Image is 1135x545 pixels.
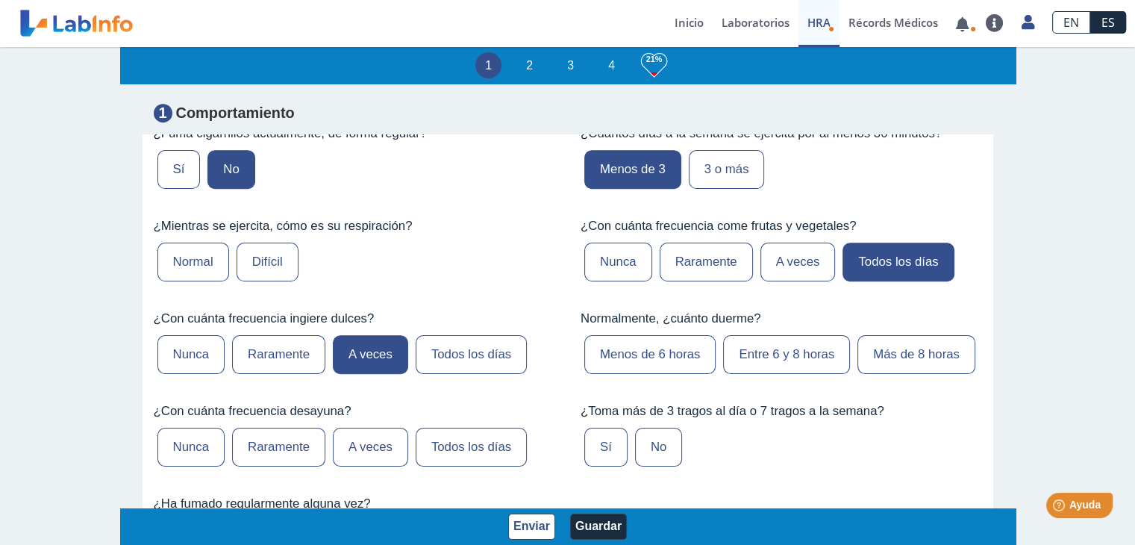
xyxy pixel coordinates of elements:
[516,52,543,78] li: 2
[232,428,325,467] label: Raramente
[584,150,681,189] label: Menos de 3
[237,243,298,281] label: Difícil
[584,335,716,374] label: Menos de 6 horas
[857,335,975,374] label: Más de 8 horas
[1002,487,1119,529] iframe: Help widget launcher
[333,428,408,467] label: A veces
[154,496,555,511] label: ¿Ha fumado regularmente alguna vez?
[176,105,295,122] strong: Comportamiento
[641,50,667,69] h3: 21%
[154,404,555,419] label: ¿Con cuánta frecuencia desayuna?
[154,105,172,123] span: 1
[598,52,625,78] li: 4
[689,150,765,189] label: 3 o más
[157,428,225,467] label: Nunca
[723,335,850,374] label: Entre 6 y 8 horas
[581,219,982,234] label: ¿Con cuánta frecuencia come frutas y vegetales?
[581,404,982,419] label: ¿Toma más de 3 tragos al día o 7 tragos a la semana?
[333,335,408,374] label: A veces
[154,311,555,326] label: ¿Con cuánta frecuencia ingiere dulces?
[842,243,954,281] label: Todos los días
[232,335,325,374] label: Raramente
[416,335,527,374] label: Todos los días
[207,150,254,189] label: No
[570,514,627,540] button: Guardar
[584,428,628,467] label: Sí
[807,15,831,30] span: HRA
[1090,11,1126,34] a: ES
[157,335,225,374] label: Nunca
[154,219,555,234] label: ¿Mientras se ejercita, cómo es su respiración?
[416,428,527,467] label: Todos los días
[475,52,501,78] li: 1
[157,243,229,281] label: Normal
[1052,11,1090,34] a: EN
[660,243,753,281] label: Raramente
[760,243,836,281] label: A veces
[581,311,982,326] label: Normalmente, ¿cuánto duerme?
[635,428,682,467] label: No
[508,514,555,540] button: Enviar
[157,150,201,189] label: Sí
[557,52,584,78] li: 3
[584,243,652,281] label: Nunca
